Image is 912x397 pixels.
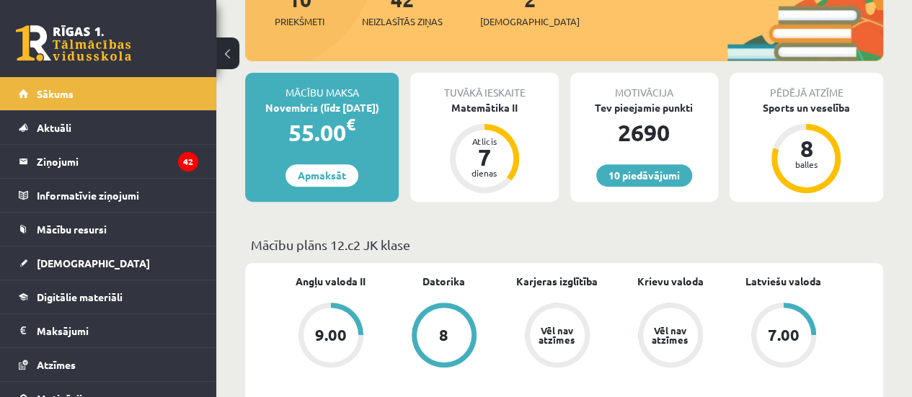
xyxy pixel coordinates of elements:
div: balles [784,160,828,169]
span: [DEMOGRAPHIC_DATA] [480,14,580,29]
a: Krievu valoda [637,274,704,289]
div: Sports un veselība [730,100,883,115]
div: Vēl nav atzīmes [537,326,577,344]
div: Atlicis [463,137,506,146]
legend: Maksājumi [37,314,198,347]
span: Aktuāli [37,121,71,134]
a: Aktuāli [19,111,198,144]
span: Sākums [37,87,74,100]
a: Angļu valoda II [296,274,366,289]
a: Matemātika II Atlicis 7 dienas [410,100,558,195]
p: Mācību plāns 12.c2 JK klase [251,235,877,254]
div: 7 [463,146,506,169]
div: Tuvākā ieskaite [410,73,558,100]
span: Priekšmeti [275,14,324,29]
div: dienas [463,169,506,177]
a: Vēl nav atzīmes [500,303,614,370]
div: 8 [784,137,828,160]
a: Maksājumi [19,314,198,347]
a: Latviešu valoda [745,274,821,289]
legend: Ziņojumi [37,145,198,178]
span: Atzīmes [37,358,76,371]
a: 9.00 [274,303,387,370]
a: Karjeras izglītība [516,274,598,289]
legend: Informatīvie ziņojumi [37,179,198,212]
div: 2690 [570,115,718,150]
span: [DEMOGRAPHIC_DATA] [37,257,150,269]
div: 55.00 [245,115,399,150]
div: Tev pieejamie punkti [570,100,718,115]
a: [DEMOGRAPHIC_DATA] [19,246,198,280]
a: Apmaksāt [285,164,358,187]
a: Ziņojumi42 [19,145,198,178]
div: Matemātika II [410,100,558,115]
a: Rīgas 1. Tālmācības vidusskola [16,25,131,61]
div: Motivācija [570,73,718,100]
a: Datorika [422,274,465,289]
span: Neizlasītās ziņas [362,14,443,29]
span: Digitālie materiāli [37,290,123,303]
a: 7.00 [727,303,840,370]
a: Vēl nav atzīmes [614,303,727,370]
div: 9.00 [315,327,347,343]
a: 8 [387,303,500,370]
span: Mācību resursi [37,223,107,236]
a: Sākums [19,77,198,110]
span: € [346,114,355,135]
a: Digitālie materiāli [19,280,198,313]
a: Informatīvie ziņojumi [19,179,198,212]
div: Pēdējā atzīme [730,73,883,100]
div: Mācību maksa [245,73,399,100]
a: Mācību resursi [19,213,198,246]
div: Novembris (līdz [DATE]) [245,100,399,115]
div: 8 [439,327,448,343]
div: Vēl nav atzīmes [650,326,691,344]
div: 7.00 [768,327,800,343]
a: Sports un veselība 8 balles [730,100,883,195]
a: 10 piedāvājumi [596,164,692,187]
i: 42 [178,152,198,171]
a: Atzīmes [19,348,198,381]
